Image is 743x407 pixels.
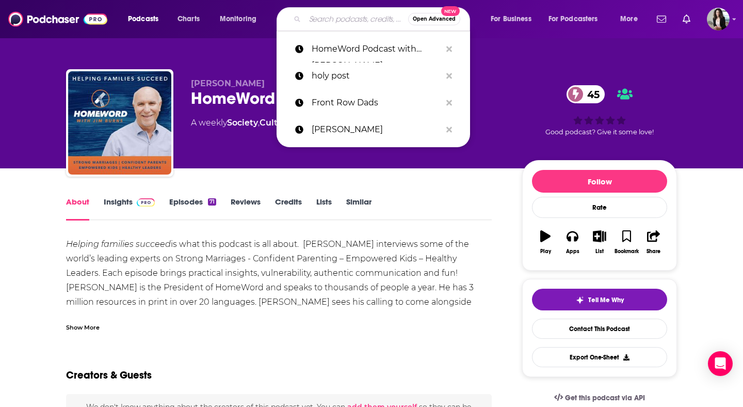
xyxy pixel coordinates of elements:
[566,248,579,255] div: Apps
[708,351,733,376] div: Open Intercom Messenger
[312,62,441,89] p: holy post
[559,224,586,261] button: Apps
[491,12,531,26] span: For Business
[653,10,670,28] a: Show notifications dropdown
[577,85,605,103] span: 45
[177,12,200,26] span: Charts
[620,12,638,26] span: More
[208,198,216,206] div: 71
[66,239,171,249] em: Helping families succeed
[191,79,265,88] span: [PERSON_NAME]
[413,17,456,22] span: Open Advanced
[542,11,613,27] button: open menu
[66,369,152,382] h2: Creators & Guests
[220,12,256,26] span: Monitoring
[532,289,667,310] button: tell me why sparkleTell Me Why
[260,118,292,128] a: Culture
[532,197,667,218] div: Rate
[613,11,651,27] button: open menu
[66,237,492,324] div: is what this podcast is all about. [PERSON_NAME] interviews some of the world’s leading experts o...
[137,198,155,207] img: Podchaser Pro
[613,224,640,261] button: Bookmark
[227,118,258,128] a: Society
[532,347,667,367] button: Export One-Sheet
[567,85,605,103] a: 45
[277,116,470,143] a: [PERSON_NAME]
[595,248,604,255] div: List
[532,319,667,339] a: Contact This Podcast
[312,89,441,116] p: Front Row Dads
[316,197,332,221] a: Lists
[277,62,470,89] a: holy post
[565,394,645,402] span: Get this podcast via API
[231,197,261,221] a: Reviews
[408,13,460,25] button: Open AdvancedNew
[548,12,598,26] span: For Podcasters
[169,197,216,221] a: Episodes71
[532,224,559,261] button: Play
[312,36,441,62] p: HomeWord Podcast with Jim Burns
[707,8,730,30] span: Logged in as ElizabethCole
[615,248,639,255] div: Bookmark
[171,11,206,27] a: Charts
[588,296,624,304] span: Tell Me Why
[576,296,584,304] img: tell me why sparkle
[68,71,171,175] img: HomeWord with Jim Burns
[522,79,677,143] div: 45Good podcast? Give it some love!
[540,248,551,255] div: Play
[707,8,730,30] img: User Profile
[213,11,270,27] button: open menu
[312,116,441,143] p: tucker carlson
[277,89,470,116] a: Front Row Dads
[679,10,694,28] a: Show notifications dropdown
[532,170,667,193] button: Follow
[305,11,408,27] input: Search podcasts, credits, & more...
[647,248,660,255] div: Share
[66,197,89,221] a: About
[707,8,730,30] button: Show profile menu
[545,128,654,136] span: Good podcast? Give it some love!
[275,197,302,221] a: Credits
[191,117,399,129] div: A weekly podcast
[441,6,460,16] span: New
[258,118,260,128] span: ,
[121,11,172,27] button: open menu
[586,224,613,261] button: List
[128,12,158,26] span: Podcasts
[640,224,667,261] button: Share
[286,7,480,31] div: Search podcasts, credits, & more...
[346,197,372,221] a: Similar
[8,9,107,29] img: Podchaser - Follow, Share and Rate Podcasts
[104,197,155,221] a: InsightsPodchaser Pro
[483,11,544,27] button: open menu
[277,36,470,62] a: HomeWord Podcast with [PERSON_NAME]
